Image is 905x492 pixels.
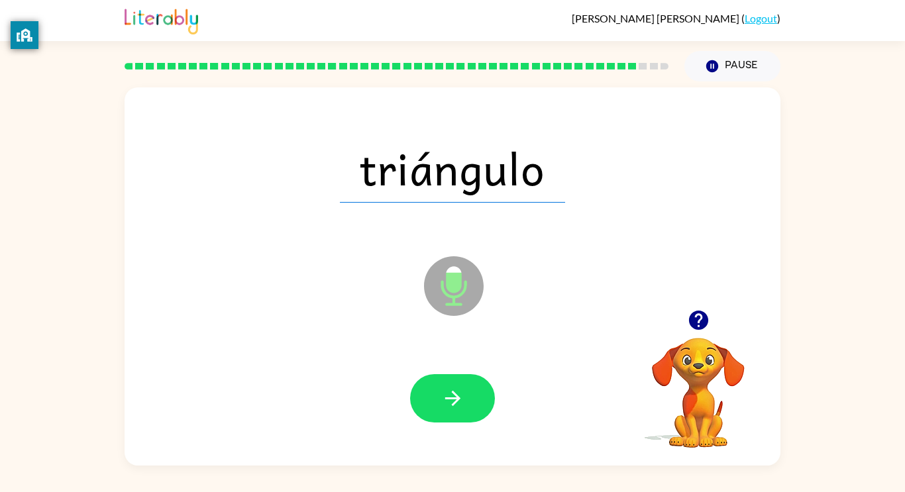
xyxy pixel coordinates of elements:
img: Literably [125,5,198,34]
span: [PERSON_NAME] [PERSON_NAME] [572,12,741,25]
video: Your browser must support playing .mp4 files to use Literably. Please try using another browser. [632,317,765,450]
div: ( ) [572,12,780,25]
button: Pause [684,51,780,81]
button: privacy banner [11,21,38,49]
a: Logout [745,12,777,25]
span: triángulo [340,134,565,203]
